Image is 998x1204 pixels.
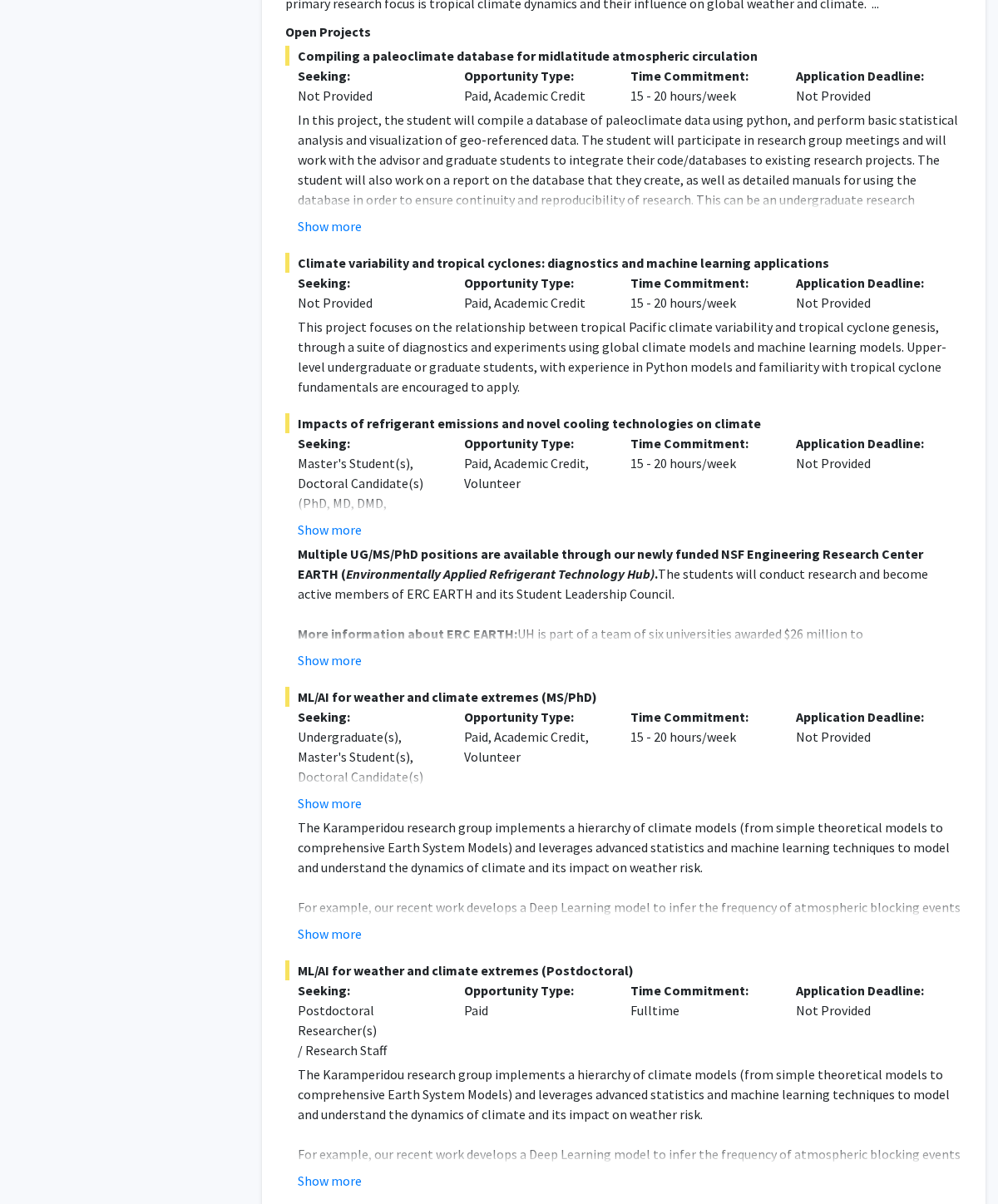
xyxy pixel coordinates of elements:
[452,433,618,540] div: Paid, Academic Credit, Volunteer
[298,317,962,397] p: This project focuses on the relationship between tropical Pacific climate variability and tropica...
[452,273,618,313] div: Paid, Academic Credit
[298,1144,962,1204] p: For example, our recent work develops a Deep Learning model to infer the frequency of atmospheric...
[298,293,439,313] div: Not Provided
[285,413,962,433] span: Impacts of refrigerant emissions and novel cooling technologies on climate
[298,111,958,228] span: In this project, the student will compile a database of paleoclimate data using python, and perfo...
[464,980,605,1000] p: Opportunity Type:
[298,897,962,957] p: For example, our recent work develops a Deep Learning model to infer the frequency of atmospheric...
[285,253,962,273] span: Climate variability and tropical cyclones: diagnostics and machine learning applications
[298,273,439,293] p: Seeking:
[783,433,950,540] div: Not Provided
[298,86,439,106] div: Not Provided
[618,707,784,813] div: 15 - 20 hours/week
[298,520,362,540] button: Show more
[618,66,784,106] div: 15 - 20 hours/week
[298,1064,962,1124] p: The Karamperidou research group implements a hierarchy of climate models (from simple theoretical...
[464,433,605,453] p: Opportunity Type:
[298,625,863,662] span: UH is part of a team of six universities awarded $26 million to establish
[298,545,923,582] strong: Multiple UG/MS/PhD positions are available through our newly funded NSF Engineering Research Cent...
[796,433,937,453] p: Application Deadline:
[618,273,784,313] div: 15 - 20 hours/week
[630,707,772,727] p: Time Commitment:
[452,66,618,106] div: Paid, Academic Credit
[298,1000,439,1060] div: Postdoctoral Researcher(s) / Research Staff
[298,1171,362,1191] button: Show more
[464,273,605,293] p: Opportunity Type:
[298,817,962,877] p: The Karamperidou research group implements a hierarchy of climate models (from simple theoretical...
[298,650,362,670] button: Show more
[783,66,950,106] div: Not Provided
[298,453,439,593] div: Master's Student(s), Doctoral Candidate(s) (PhD, MD, DMD, PharmD, etc.), Postdoctoral Researcher(...
[630,433,772,453] p: Time Commitment:
[630,980,772,1000] p: Time Commitment:
[298,924,362,944] button: Show more
[285,22,962,42] p: Open Projects
[12,1129,71,1192] iframe: Chat
[298,727,439,827] div: Undergraduate(s), Master's Student(s), Doctoral Candidate(s) (PhD, MD, DMD, PharmD, etc.)
[630,66,772,86] p: Time Commitment:
[618,433,784,540] div: 15 - 20 hours/week
[298,793,362,813] button: Show more
[298,433,439,453] p: Seeking:
[464,707,605,727] p: Opportunity Type:
[298,625,517,642] strong: More information about ERC EARTH:
[796,273,937,293] p: Application Deadline:
[298,216,362,236] button: Show more
[285,687,962,707] span: ML/AI for weather and climate extremes (MS/PhD)
[783,980,950,1060] div: Not Provided
[452,707,618,813] div: Paid, Academic Credit, Volunteer
[618,980,784,1060] div: Fulltime
[783,707,950,813] div: Not Provided
[452,980,618,1060] div: Paid
[298,707,439,727] p: Seeking:
[796,980,937,1000] p: Application Deadline:
[796,707,937,727] p: Application Deadline:
[298,66,439,86] p: Seeking:
[298,980,439,1000] p: Seeking:
[285,46,962,66] span: Compiling a paleoclimate database for midlatitude atmospheric circulation
[285,960,962,980] span: ML/AI for weather and climate extremes (Postdoctoral)
[630,273,772,293] p: Time Commitment:
[783,273,950,313] div: Not Provided
[796,66,937,86] p: Application Deadline:
[464,66,605,86] p: Opportunity Type:
[346,565,655,582] em: Environmentally Applied Refrigerant Technology Hub)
